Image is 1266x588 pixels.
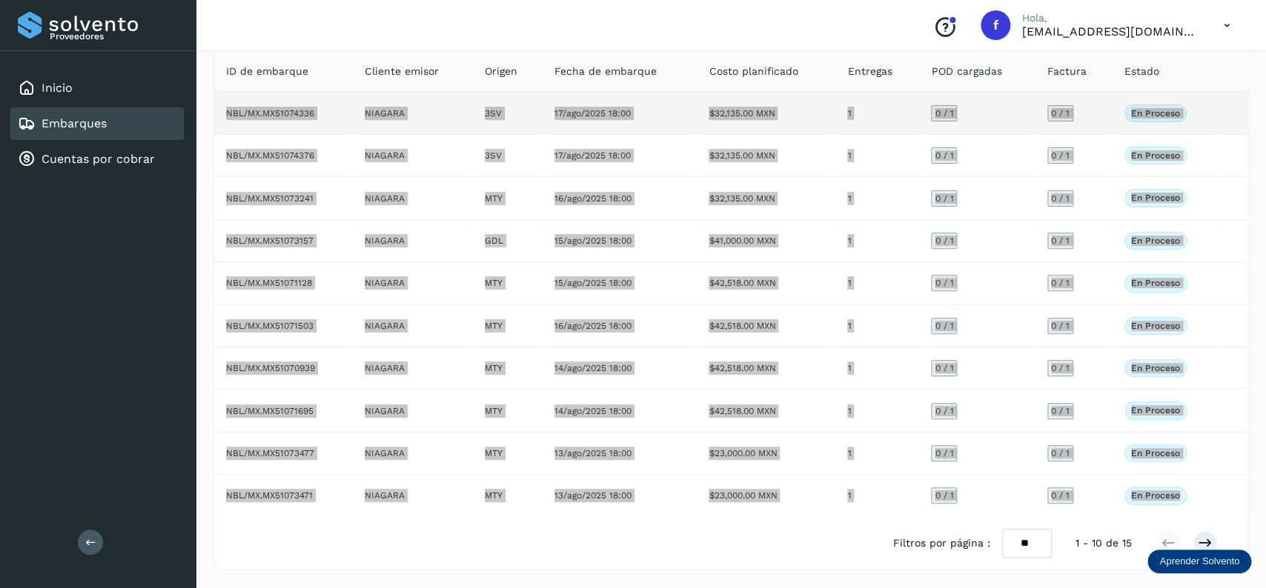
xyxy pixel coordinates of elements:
td: MTY [473,262,542,304]
span: 0 / 1 [1051,364,1070,372]
td: 1 [835,177,919,219]
span: 0 / 1 [1051,151,1070,160]
p: En proceso [1131,490,1180,501]
span: NBL/MX.MX51071128 [226,278,312,288]
td: 1 [835,347,919,390]
p: En proceso [1131,405,1180,415]
td: 1 [835,220,919,262]
td: NIAGARA [353,262,473,304]
td: GDL [473,220,542,262]
div: Cuentas por cobrar [10,143,184,176]
td: $32,135.00 MXN [697,135,835,177]
span: 0 / 1 [935,491,953,500]
td: $42,518.00 MXN [697,262,835,304]
div: Embarques [10,107,184,140]
span: Entregas [847,64,892,79]
td: $23,000.00 MXN [697,475,835,516]
p: En proceso [1131,448,1180,458]
span: NBL/MX.MX51073477 [226,448,314,458]
span: 17/ago/2025 18:00 [554,150,631,161]
span: 0 / 1 [935,194,953,203]
td: NIAGARA [353,135,473,177]
td: $41,000.00 MXN [697,220,835,262]
td: 1 [835,135,919,177]
span: Origen [485,64,517,79]
span: POD cargadas [931,64,1001,79]
span: ID de embarque [226,64,308,79]
span: 0 / 1 [1051,321,1070,330]
p: En proceso [1131,321,1180,331]
span: 0 / 1 [935,151,953,160]
td: NIAGARA [353,220,473,262]
p: En proceso [1131,363,1180,373]
td: NIAGARA [353,177,473,219]
td: MTY [473,432,542,475]
td: MTY [473,475,542,516]
a: Embarques [42,116,107,130]
div: Inicio [10,72,184,104]
p: Hola, [1022,12,1200,24]
span: 0 / 1 [1051,491,1070,500]
span: Cliente emisor [365,64,439,79]
span: Filtros por página : [893,535,990,551]
p: Aprender Solvento [1159,555,1239,567]
span: 15/ago/2025 18:00 [554,235,632,246]
span: 15/ago/2025 18:00 [554,278,632,288]
span: Factura [1047,64,1087,79]
td: 1 [835,475,919,516]
span: NBL/MX.MX51073157 [226,235,314,246]
td: $42,518.00 MXN [697,347,835,390]
span: Estado [1124,64,1159,79]
span: NBL/MX.MX51071695 [226,406,314,416]
td: 1 [835,93,919,135]
p: En proceso [1131,193,1180,203]
td: 3SV [473,135,542,177]
td: NIAGARA [353,432,473,475]
td: 1 [835,390,919,432]
span: 16/ago/2025 18:00 [554,193,632,204]
span: 0 / 1 [935,236,953,245]
span: 14/ago/2025 18:00 [554,363,632,373]
span: 13/ago/2025 18:00 [554,490,632,501]
p: En proceso [1131,150,1180,161]
td: 1 [835,432,919,475]
span: 0 / 1 [1051,236,1070,245]
span: NBL/MX.MX51071503 [226,321,314,331]
span: NBL/MX.MX51074336 [226,108,314,118]
td: $42,518.00 MXN [697,390,835,432]
td: MTY [473,390,542,432]
td: MTY [473,305,542,347]
span: NBL/MX.MX51073471 [226,490,313,501]
span: NBL/MX.MX51073241 [226,193,314,204]
span: 0 / 1 [1051,449,1070,458]
a: Cuentas por cobrar [42,152,155,166]
span: Costo planificado [709,64,798,79]
span: 0 / 1 [935,364,953,372]
td: NIAGARA [353,305,473,347]
td: MTY [473,347,542,390]
span: 14/ago/2025 18:00 [554,406,632,416]
td: MTY [473,177,542,219]
span: 0 / 1 [935,109,953,118]
td: $23,000.00 MXN [697,432,835,475]
span: NBL/MX.MX51070939 [226,363,315,373]
a: Inicio [42,81,73,95]
td: $32,135.00 MXN [697,93,835,135]
span: Fecha de embarque [554,64,657,79]
td: 1 [835,305,919,347]
span: 0 / 1 [1051,278,1070,287]
span: 17/ago/2025 18:00 [554,108,631,118]
p: En proceso [1131,235,1180,246]
p: En proceso [1131,278,1180,288]
span: 13/ago/2025 18:00 [554,448,632,458]
span: 0 / 1 [1051,194,1070,203]
span: 0 / 1 [935,449,953,458]
p: Proveedores [50,31,178,41]
td: NIAGARA [353,93,473,135]
span: 0 / 1 [935,407,953,415]
span: 0 / 1 [935,321,953,330]
td: 3SV [473,93,542,135]
td: NIAGARA [353,347,473,390]
td: NIAGARA [353,390,473,432]
p: facturacion@expresssanjavier.com [1022,24,1200,39]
